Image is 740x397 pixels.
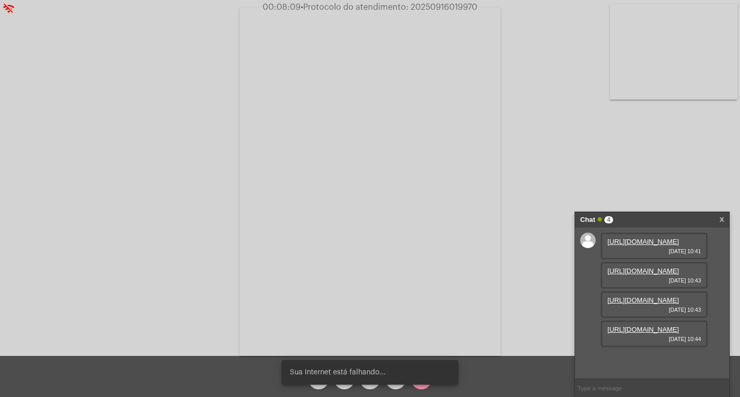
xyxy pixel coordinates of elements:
a: [URL][DOMAIN_NAME] [607,238,679,245]
span: [DATE] 10:41 [607,248,701,254]
span: Sua Internet está falhando... [290,367,385,377]
span: [DATE] 10:43 [607,307,701,313]
span: [DATE] 10:44 [607,336,701,342]
strong: Chat [580,212,595,228]
input: Type a message [575,379,729,397]
span: 4 [604,216,613,223]
span: Online [598,217,602,221]
a: X [719,212,724,228]
a: [URL][DOMAIN_NAME] [607,326,679,333]
a: [URL][DOMAIN_NAME] [607,296,679,304]
span: • [301,3,303,11]
span: [DATE] 10:43 [607,277,701,283]
a: [URL][DOMAIN_NAME] [607,267,679,275]
span: 00:08:09 [263,3,301,11]
span: Protocolo do atendimento: 20250916019970 [301,3,477,11]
